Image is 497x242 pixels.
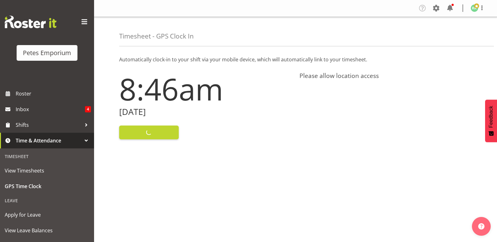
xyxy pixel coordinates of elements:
a: View Leave Balances [2,223,93,238]
h4: Timesheet - GPS Clock In [119,33,194,40]
button: Feedback - Show survey [485,100,497,142]
img: ruth-robertson-taylor722.jpg [471,4,478,12]
span: Inbox [16,105,85,114]
h4: Please allow location access [299,72,472,80]
img: help-xxl-2.png [478,223,484,229]
a: View Timesheets [2,163,93,178]
div: Leave [2,194,93,207]
span: GPS Time Clock [5,182,89,191]
div: Petes Emporium [23,48,71,58]
a: GPS Time Clock [2,178,93,194]
span: Feedback [488,106,494,128]
p: Automatically clock-in to your shift via your mobile device, which will automatically link to you... [119,56,472,63]
div: Timesheet [2,150,93,163]
span: Apply for Leave [5,210,89,219]
span: Roster [16,89,91,98]
span: Shifts [16,120,82,130]
span: View Leave Balances [5,226,89,235]
span: Time & Attendance [16,136,82,145]
span: 4 [85,106,91,112]
span: View Timesheets [5,166,89,175]
h2: [DATE] [119,107,292,117]
img: Rosterit website logo [5,16,56,28]
a: Apply for Leave [2,207,93,223]
h1: 8:46am [119,72,292,106]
